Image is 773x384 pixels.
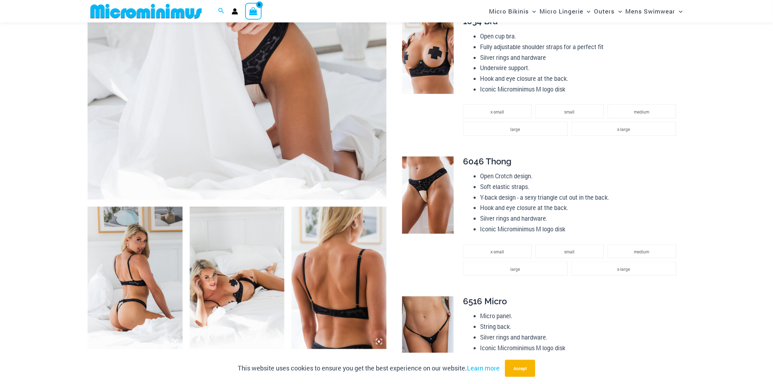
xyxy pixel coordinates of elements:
a: Account icon link [232,8,238,15]
span: Micro Bikinis [489,2,529,20]
span: Menu Toggle [615,2,622,20]
li: large [463,122,568,136]
li: x-small [463,104,532,119]
li: Underwire support. [480,63,679,73]
li: Silver rings and hardware. [480,213,679,224]
li: Y-back design - a sexy triangle cut out in the back. [480,192,679,203]
li: x-large [571,122,676,136]
span: Menu Toggle [529,2,536,20]
a: Micro LingerieMenu ToggleMenu Toggle [538,2,592,20]
span: 6516 Micro [463,296,507,306]
span: medium [634,249,650,254]
span: Mens Swimwear [626,2,675,20]
p: This website uses cookies to ensure you get the best experience on our website. [238,363,500,374]
li: medium [608,104,676,119]
a: Learn more [467,364,500,372]
li: medium [608,244,676,258]
li: Hook and eye closure at the back. [480,73,679,84]
img: Nights Fall Silver Leopard 1036 Bra [291,207,386,349]
li: small [535,104,604,119]
span: Micro Lingerie [540,2,583,20]
img: MM SHOP LOGO FLAT [88,3,205,19]
img: Nights Fall Silver Leopard 6046 Thong [402,157,454,234]
a: Search icon link [218,7,225,16]
li: Micro panel. [480,311,679,321]
li: small [535,244,604,258]
li: Hook and eye closure at the back. [480,202,679,213]
img: Nights Fall Silver Leopard 1036 Bra [402,16,454,94]
span: x-large [617,126,630,132]
a: Micro BikinisMenu ToggleMenu Toggle [487,2,538,20]
li: Soft elastic straps. [480,182,679,192]
li: String back. [480,321,679,332]
span: x-small [490,109,504,115]
a: Mens SwimwearMenu ToggleMenu Toggle [624,2,684,20]
li: x-large [571,262,676,276]
li: Open Crotch design. [480,171,679,182]
li: Silver rings and hardware [480,52,679,63]
span: Menu Toggle [675,2,683,20]
span: x-small [490,249,504,254]
span: small [564,109,575,115]
li: Fully adjustable shoulder straps for a perfect fit [480,42,679,52]
img: Nights Fall Silver Leopard 6516 Micro [402,296,454,374]
li: x-small [463,244,532,258]
nav: Site Navigation [486,1,685,21]
li: Silver rings and hardware. [480,332,679,343]
button: Accept [505,360,535,377]
span: Menu Toggle [583,2,590,20]
span: small [564,249,575,254]
li: Iconic Microminimus M logo disk [480,224,679,235]
span: x-large [617,266,630,272]
a: OutersMenu ToggleMenu Toggle [593,2,624,20]
span: 6046 Thong [463,156,511,167]
img: Nights Fall Silver Leopard 1036 Bra 6046 Thong [88,207,183,349]
span: medium [634,109,650,115]
li: large [463,262,568,276]
span: Outers [594,2,615,20]
span: large [511,126,520,132]
li: Iconic Microminimus M logo disk [480,343,679,353]
li: Open cup bra. [480,31,679,42]
a: View Shopping Cart, empty [245,3,262,19]
li: Iconic Microminimus M logo disk [480,84,679,95]
img: Nights Fall Silver Leopard 1036 Bra 6046 Thong [190,207,285,349]
span: large [511,266,520,272]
